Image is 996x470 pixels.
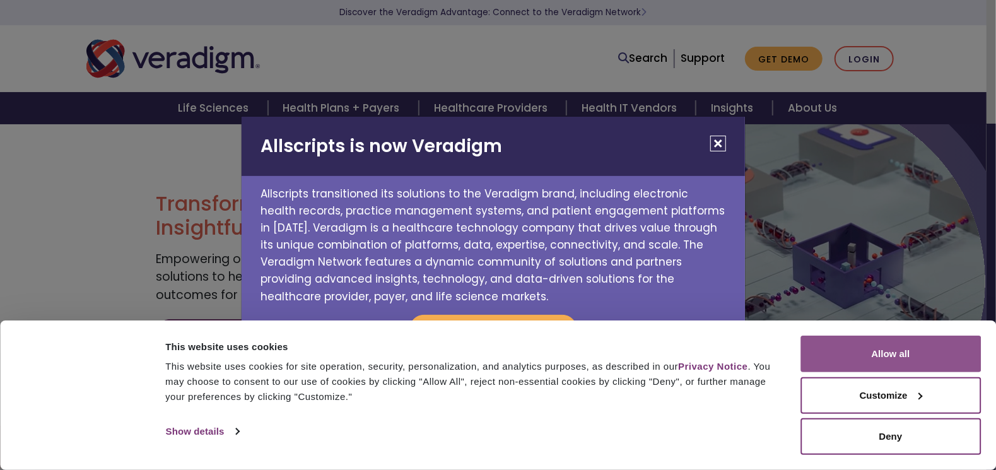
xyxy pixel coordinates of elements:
div: This website uses cookies for site operation, security, personalization, and analytics purposes, ... [165,359,772,404]
a: Show details [165,422,238,441]
button: Continue to Veradigm [409,315,577,344]
button: Customize [800,377,981,414]
p: Allscripts transitioned its solutions to the Veradigm brand, including electronic health records,... [242,176,745,305]
div: This website uses cookies [165,339,772,355]
button: Allow all [800,336,981,372]
a: Privacy Notice [678,361,747,372]
h2: Allscripts is now Veradigm [242,117,745,176]
button: Deny [800,418,981,455]
button: Close [710,136,726,151]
